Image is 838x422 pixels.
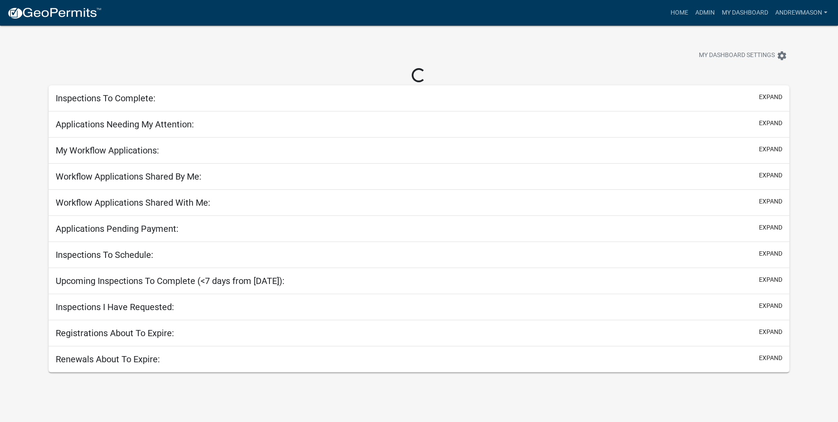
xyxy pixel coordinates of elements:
[759,119,782,128] button: expand
[56,223,178,234] h5: Applications Pending Payment:
[699,50,775,61] span: My Dashboard Settings
[692,4,718,21] a: Admin
[667,4,692,21] a: Home
[56,302,174,312] h5: Inspections I Have Requested:
[56,119,194,130] h5: Applications Needing My Attention:
[759,197,782,206] button: expand
[759,92,782,102] button: expand
[56,145,159,156] h5: My Workflow Applications:
[759,353,782,363] button: expand
[777,50,787,61] i: settings
[56,93,155,104] h5: Inspections To Complete:
[56,354,160,364] h5: Renewals About To Expire:
[759,249,782,258] button: expand
[759,327,782,337] button: expand
[759,145,782,154] button: expand
[759,223,782,232] button: expand
[772,4,831,21] a: AndrewMason
[759,301,782,311] button: expand
[56,197,210,208] h5: Workflow Applications Shared With Me:
[692,47,794,64] button: My Dashboard Settingssettings
[56,171,201,182] h5: Workflow Applications Shared By Me:
[718,4,772,21] a: My Dashboard
[759,275,782,284] button: expand
[56,249,153,260] h5: Inspections To Schedule:
[56,276,284,286] h5: Upcoming Inspections To Complete (<7 days from [DATE]):
[56,328,174,338] h5: Registrations About To Expire:
[759,171,782,180] button: expand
